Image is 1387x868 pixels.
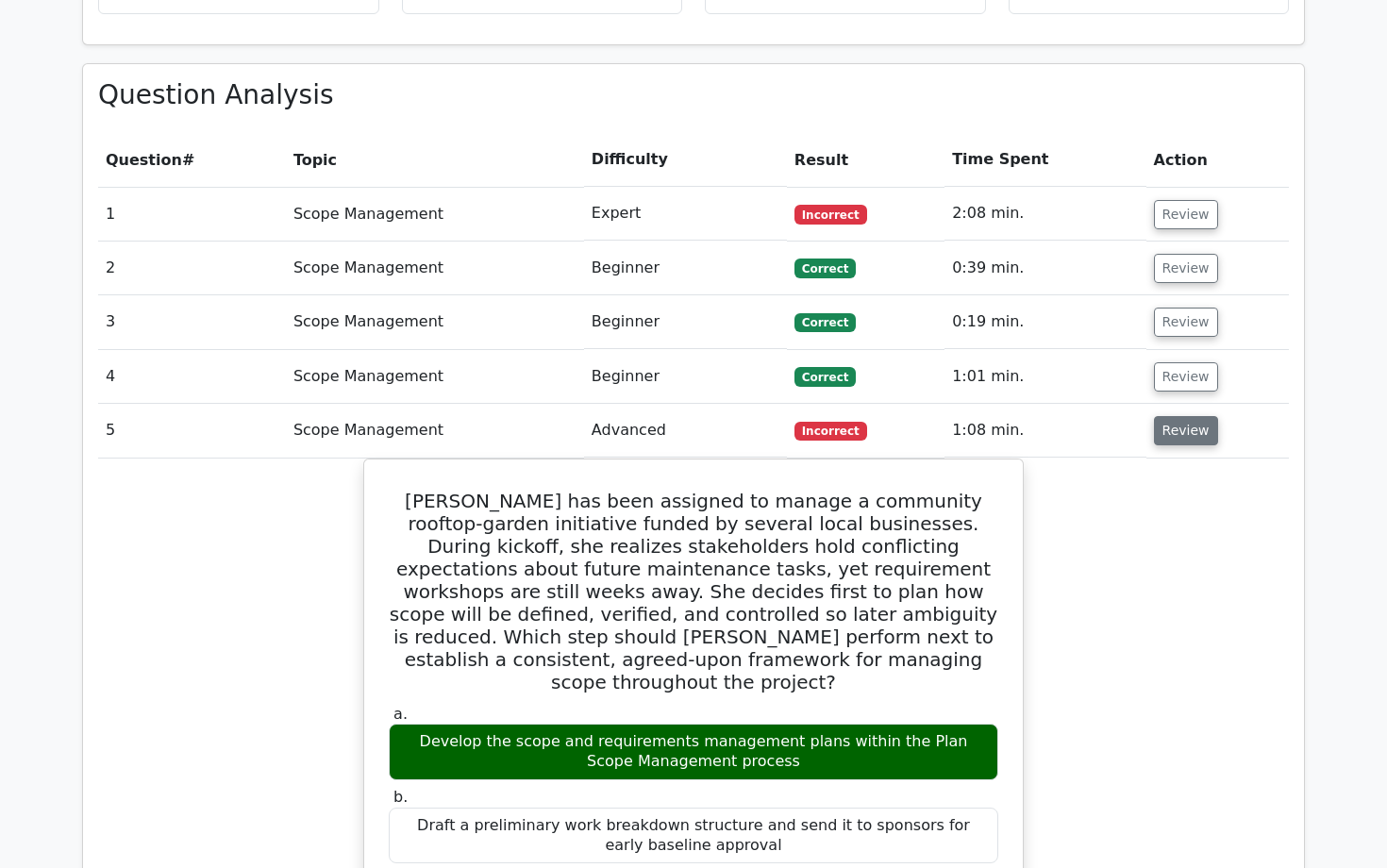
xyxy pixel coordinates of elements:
[286,242,584,295] td: Scope Management
[584,133,787,187] th: Difficulty
[98,295,286,349] td: 3
[286,404,584,458] td: Scope Management
[1154,254,1218,283] button: Review
[393,788,408,806] span: b.
[286,295,584,349] td: Scope Management
[944,404,1145,458] td: 1:08 min.
[98,242,286,295] td: 2
[98,187,286,241] td: 1
[1154,362,1218,392] button: Review
[944,187,1145,241] td: 2:08 min.
[794,205,867,224] span: Incorrect
[1154,308,1218,337] button: Review
[944,350,1145,404] td: 1:01 min.
[393,705,408,723] span: a.
[389,724,998,780] div: Develop the scope and requirements management plans within the Plan Scope Management process
[584,350,787,404] td: Beginner
[387,490,1000,693] h5: [PERSON_NAME] has been assigned to manage a community rooftop-garden initiative funded by several...
[106,151,182,169] span: Question
[584,404,787,458] td: Advanced
[584,242,787,295] td: Beginner
[286,187,584,241] td: Scope Management
[584,187,787,241] td: Expert
[1154,416,1218,445] button: Review
[794,367,856,386] span: Correct
[794,313,856,332] span: Correct
[286,133,584,187] th: Topic
[794,422,867,441] span: Incorrect
[584,295,787,349] td: Beginner
[944,133,1145,187] th: Time Spent
[98,133,286,187] th: #
[944,242,1145,295] td: 0:39 min.
[389,808,998,864] div: Draft a preliminary work breakdown structure and send it to sponsors for early baseline approval
[787,133,944,187] th: Result
[1146,133,1289,187] th: Action
[286,350,584,404] td: Scope Management
[1154,200,1218,229] button: Review
[98,79,1289,111] h3: Question Analysis
[794,259,856,277] span: Correct
[98,404,286,458] td: 5
[98,350,286,404] td: 4
[944,295,1145,349] td: 0:19 min.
